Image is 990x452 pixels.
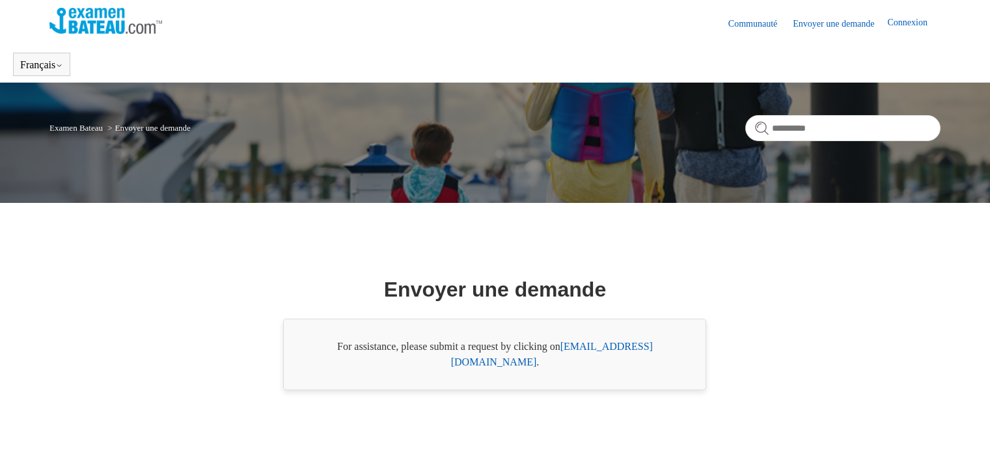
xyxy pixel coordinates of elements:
[887,16,940,31] a: Connexion
[20,59,63,71] button: Français
[793,17,887,31] a: Envoyer une demande
[745,115,941,141] input: Rechercher
[49,123,103,133] a: Examen Bateau
[105,123,191,133] li: Envoyer une demande
[49,123,105,133] li: Examen Bateau
[384,274,606,305] h1: Envoyer une demande
[49,8,162,34] img: Page d’accueil du Centre d’aide Examen Bateau
[283,319,706,390] div: For assistance, please submit a request by clicking on .
[728,17,790,31] a: Communauté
